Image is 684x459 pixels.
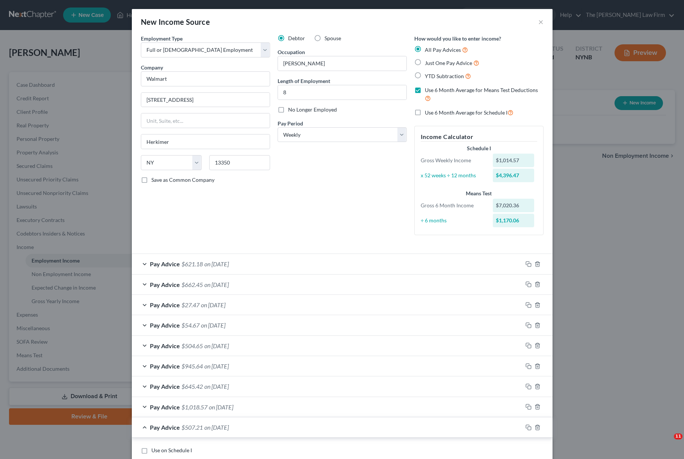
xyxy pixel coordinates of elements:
span: Spouse [325,35,341,41]
label: How would you like to enter income? [414,35,501,42]
span: on [DATE] [204,260,229,267]
span: Use 6 Month Average for Means Test Deductions [425,87,538,93]
span: on [DATE] [209,403,233,411]
span: $27.47 [181,301,199,308]
span: Pay Advice [150,403,180,411]
span: $662.45 [181,281,203,288]
span: $54.67 [181,322,199,329]
span: $504.65 [181,342,203,349]
span: Pay Advice [150,322,180,329]
div: ÷ 6 months [417,217,489,224]
span: Employment Type [141,35,183,42]
span: on [DATE] [204,362,229,370]
span: Just One Pay Advice [425,60,472,66]
div: $4,396.47 [493,169,534,182]
input: Unit, Suite, etc... [141,113,270,128]
span: Pay Advice [150,301,180,308]
span: $621.18 [181,260,203,267]
div: New Income Source [141,17,210,27]
span: Debtor [288,35,305,41]
div: $1,014.57 [493,154,534,167]
span: Pay Advice [150,342,180,349]
button: × [538,17,544,26]
span: $507.21 [181,424,203,431]
div: Gross Weekly Income [417,157,489,164]
input: -- [278,56,406,71]
span: on [DATE] [201,301,225,308]
div: Schedule I [421,145,537,152]
span: Pay Advice [150,362,180,370]
iframe: Intercom live chat [658,433,676,451]
h5: Income Calculator [421,132,537,142]
label: Length of Employment [278,77,330,85]
span: on [DATE] [201,322,225,329]
span: Pay Advice [150,281,180,288]
span: Pay Period [278,120,303,127]
span: 11 [674,433,682,439]
span: Pay Advice [150,424,180,431]
input: Search company by name... [141,71,270,86]
div: $1,170.06 [493,214,534,227]
span: $645.42 [181,383,203,390]
span: No Longer Employed [288,106,337,113]
div: Means Test [421,190,537,197]
span: on [DATE] [204,281,229,288]
span: Company [141,64,163,71]
div: x 52 weeks ÷ 12 months [417,172,489,179]
span: Pay Advice [150,260,180,267]
span: Use on Schedule I [151,447,192,453]
span: on [DATE] [204,424,229,431]
span: on [DATE] [204,342,229,349]
div: $7,020.36 [493,199,534,212]
input: Enter zip... [209,155,270,170]
input: ex: 2 years [278,85,406,100]
span: $1,018.57 [181,403,207,411]
span: All Pay Advices [425,47,461,53]
span: $945.64 [181,362,203,370]
div: Gross 6 Month Income [417,202,489,209]
input: Enter city... [141,134,270,149]
span: Use 6 Month Average for Schedule I [425,109,507,116]
span: YTD Subtraction [425,73,464,79]
span: Save as Common Company [151,177,214,183]
span: Pay Advice [150,383,180,390]
input: Enter address... [141,93,270,107]
label: Occupation [278,48,305,56]
span: on [DATE] [204,383,229,390]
